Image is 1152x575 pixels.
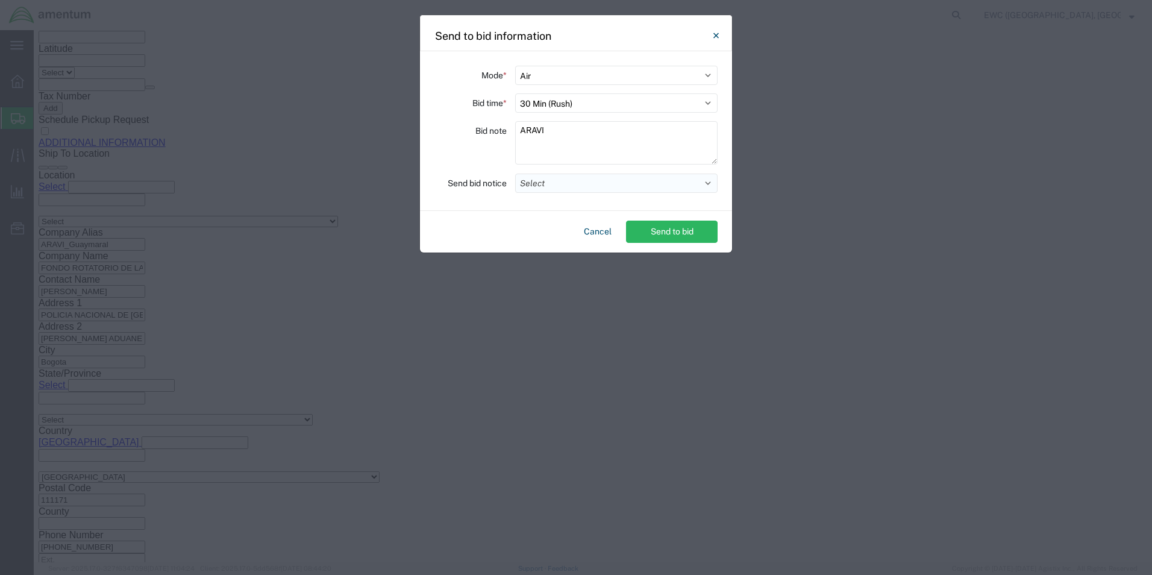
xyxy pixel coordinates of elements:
label: Bid time [472,93,507,113]
button: Close [704,24,728,48]
label: Bid note [475,121,507,140]
button: Select [515,174,718,193]
button: Cancel [579,221,616,243]
label: Send bid notice [448,174,507,193]
h4: Send to bid information [435,28,551,44]
label: Mode [481,66,507,85]
button: Send to bid [626,221,718,243]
